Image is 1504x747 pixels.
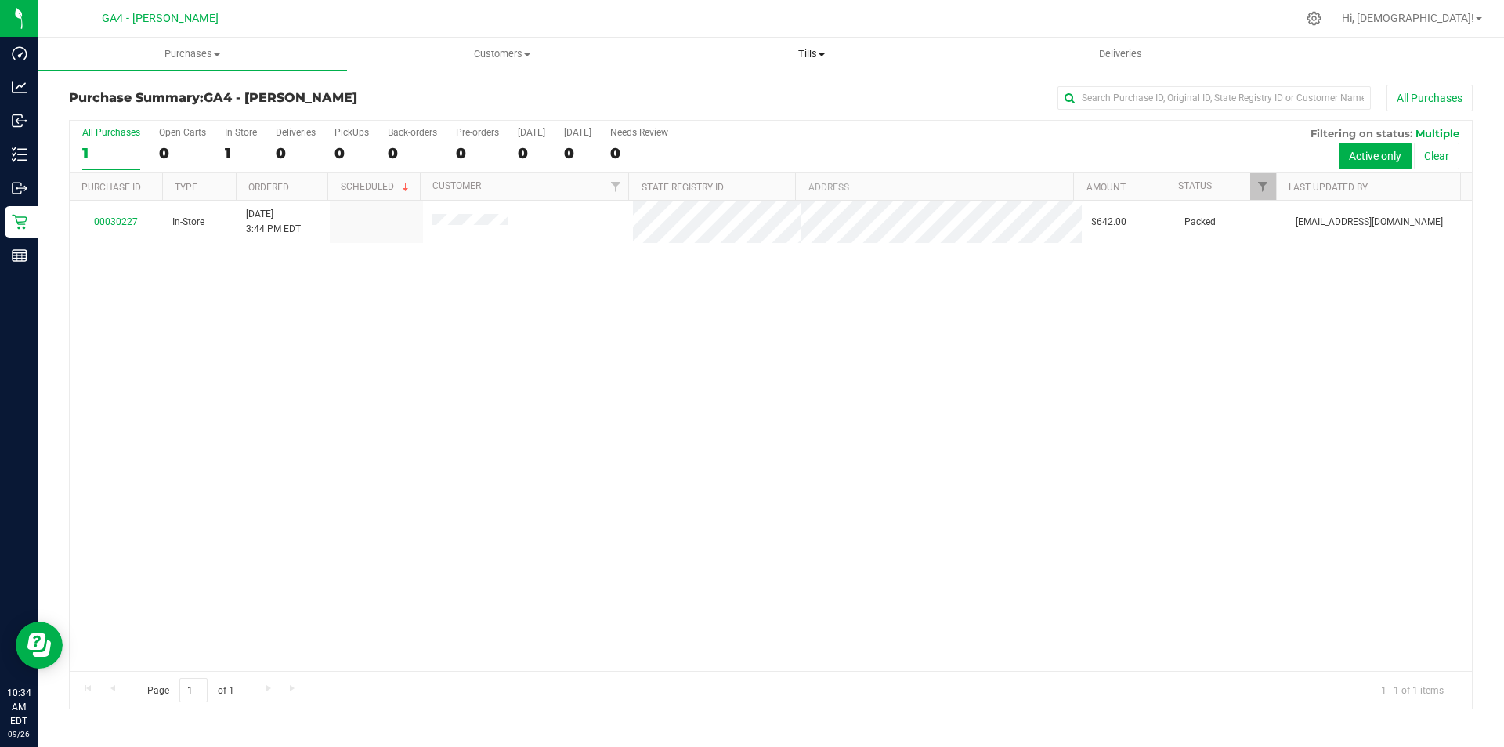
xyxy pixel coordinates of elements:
p: 10:34 AM EDT [7,686,31,728]
a: 00030227 [94,216,138,227]
div: Open Carts [159,127,206,138]
span: 1 - 1 of 1 items [1368,678,1456,702]
div: 0 [564,144,591,162]
a: Ordered [248,182,289,193]
span: $642.00 [1091,215,1126,230]
div: [DATE] [518,127,545,138]
span: Filtering on status: [1311,127,1412,140]
a: Purchase ID [81,182,141,193]
a: Tills [656,38,966,71]
div: PickUps [334,127,369,138]
a: Type [175,182,197,193]
div: Deliveries [276,127,316,138]
span: Customers [348,47,656,61]
inline-svg: Outbound [12,180,27,196]
div: 0 [388,144,437,162]
a: Customer [432,180,481,191]
inline-svg: Retail [12,214,27,230]
div: Back-orders [388,127,437,138]
inline-svg: Dashboard [12,45,27,61]
span: Packed [1184,215,1216,230]
span: In-Store [172,215,204,230]
span: Purchases [38,47,347,61]
p: 09/26 [7,728,31,740]
div: Pre-orders [456,127,499,138]
a: Scheduled [341,181,412,192]
inline-svg: Analytics [12,79,27,95]
div: 1 [82,144,140,162]
a: Amount [1086,182,1126,193]
div: [DATE] [564,127,591,138]
input: Search Purchase ID, Original ID, State Registry ID or Customer Name... [1057,86,1371,110]
a: Filter [1250,173,1276,200]
div: Needs Review [610,127,668,138]
span: GA4 - [PERSON_NAME] [102,12,219,25]
inline-svg: Reports [12,248,27,263]
div: Manage settings [1304,11,1324,26]
a: Filter [602,173,628,200]
inline-svg: Inbound [12,113,27,129]
div: 0 [610,144,668,162]
button: All Purchases [1386,85,1473,111]
div: In Store [225,127,257,138]
span: Hi, [DEMOGRAPHIC_DATA]! [1342,12,1474,24]
iframe: Resource center [16,622,63,669]
div: 0 [159,144,206,162]
span: Multiple [1415,127,1459,140]
a: State Registry ID [642,182,724,193]
th: Address [795,173,1073,201]
div: 0 [518,144,545,162]
div: All Purchases [82,127,140,138]
span: [EMAIL_ADDRESS][DOMAIN_NAME] [1296,215,1443,230]
div: 0 [334,144,369,162]
span: Page of 1 [134,678,247,702]
div: 0 [456,144,499,162]
a: Status [1178,180,1212,191]
a: Deliveries [966,38,1275,71]
div: 0 [276,144,316,162]
input: 1 [179,678,208,702]
button: Clear [1414,143,1459,169]
a: Purchases [38,38,347,71]
a: Customers [347,38,656,71]
span: Deliveries [1078,47,1163,61]
button: Active only [1339,143,1412,169]
h3: Purchase Summary: [69,91,537,105]
span: [DATE] 3:44 PM EDT [246,207,301,237]
inline-svg: Inventory [12,147,27,162]
span: GA4 - [PERSON_NAME] [204,90,357,105]
span: Tills [657,47,965,61]
div: 1 [225,144,257,162]
a: Last Updated By [1289,182,1368,193]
